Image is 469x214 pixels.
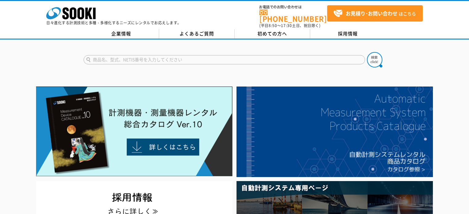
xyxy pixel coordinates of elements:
[84,29,159,38] a: 企業情報
[46,21,181,25] p: 日々進化する計測技術と多種・多様化するニーズにレンタルでお応えします。
[36,87,232,176] img: Catalog Ver10
[346,10,397,17] strong: お見積り･お問い合わせ
[259,5,327,9] span: お電話でのお問い合わせは
[257,30,287,37] span: 初めての方へ
[367,52,382,67] img: btn_search.png
[259,10,327,22] a: [PHONE_NUMBER]
[237,87,433,177] img: 自動計測システムカタログ
[310,29,386,38] a: 採用情報
[327,5,423,22] a: お見積り･お問い合わせはこちら
[333,9,416,18] span: はこちら
[159,29,235,38] a: よくあるご質問
[235,29,310,38] a: 初めての方へ
[84,55,365,64] input: 商品名、型式、NETIS番号を入力してください
[259,23,320,28] span: (平日 ～ 土日、祝日除く)
[281,23,292,28] span: 17:30
[269,23,277,28] span: 8:50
